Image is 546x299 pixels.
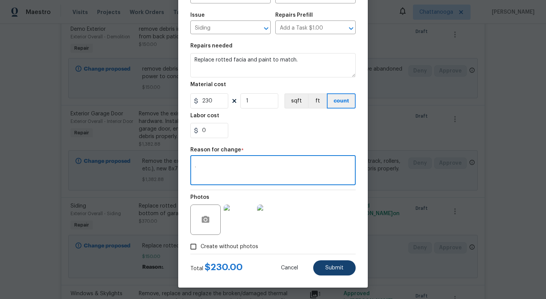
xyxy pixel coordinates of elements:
[190,43,232,49] h5: Repairs needed
[195,163,351,179] textarea: .
[261,23,271,34] button: Open
[190,13,205,18] h5: Issue
[205,263,243,272] span: $ 230.00
[346,23,356,34] button: Open
[190,263,243,272] div: Total
[308,93,327,109] button: ft
[201,243,258,251] span: Create without photos
[284,93,308,109] button: sqft
[313,260,356,275] button: Submit
[269,260,310,275] button: Cancel
[190,82,226,87] h5: Material cost
[190,53,356,77] textarea: Replace rotted facia and paint to match.
[190,195,209,200] h5: Photos
[190,113,219,118] h5: Labor cost
[325,265,344,271] span: Submit
[281,265,298,271] span: Cancel
[275,13,313,18] h5: Repairs Prefill
[190,147,241,153] h5: Reason for change
[327,93,356,109] button: count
